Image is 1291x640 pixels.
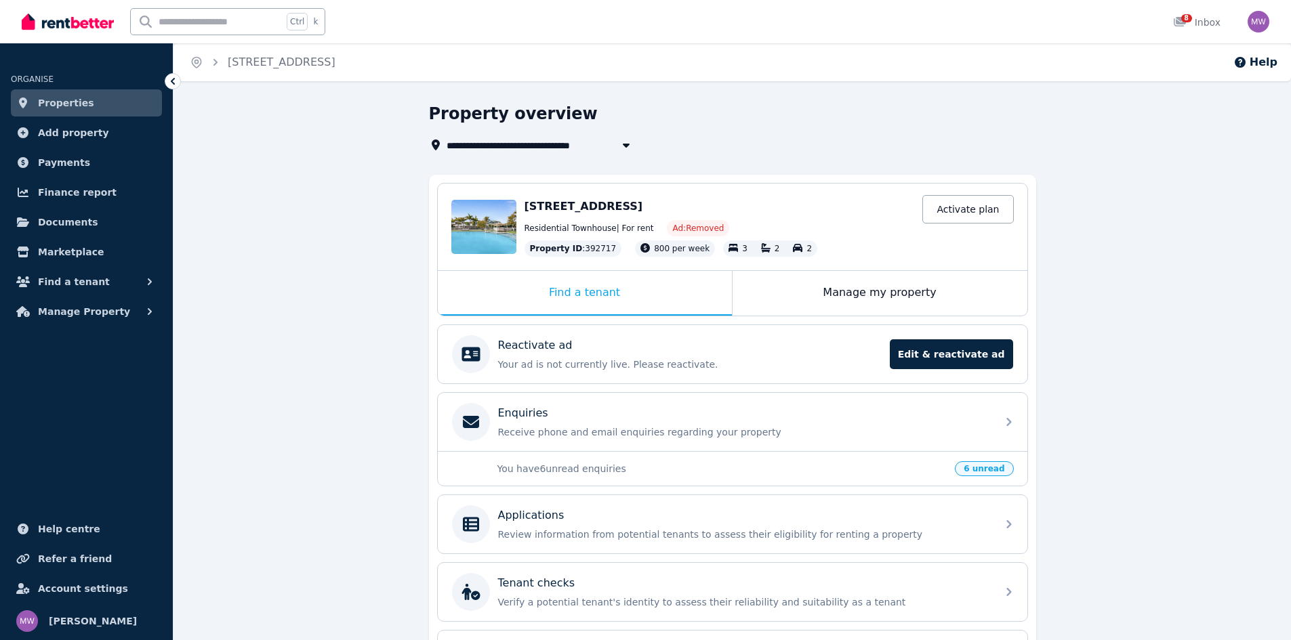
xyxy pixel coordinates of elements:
[955,461,1013,476] span: 6 unread
[498,358,882,371] p: Your ad is not currently live. Please reactivate.
[806,244,812,253] span: 2
[38,154,90,171] span: Payments
[11,179,162,206] a: Finance report
[922,195,1013,223] a: Activate plan
[22,12,114,32] img: RentBetter
[429,103,598,125] h1: Property overview
[497,462,947,475] p: You have 6 unread enquiries
[654,244,710,253] span: 800 per week
[438,393,1027,451] a: EnquiriesReceive phone and email enquiries regarding your property
[1233,54,1277,70] button: Help
[11,119,162,146] a: Add property
[525,240,622,257] div: : 392717
[742,244,747,253] span: 3
[38,274,110,290] span: Find a tenant
[733,271,1027,316] div: Manage my property
[672,223,724,234] span: Ad: Removed
[11,209,162,236] a: Documents
[438,271,732,316] div: Find a tenant
[498,575,575,591] p: Tenant checks
[38,244,104,260] span: Marketplace
[38,303,130,320] span: Manage Property
[525,200,643,213] span: [STREET_ADDRESS]
[438,495,1027,553] a: ApplicationsReview information from potential tenants to assess their eligibility for renting a p...
[890,339,1013,369] span: Edit & reactivate ad
[11,575,162,602] a: Account settings
[11,515,162,542] a: Help centre
[438,325,1027,383] a: Reactivate adYour ad is not currently live. Please reactivate.Edit & reactivate ad
[1181,14,1192,22] span: 8
[38,184,117,200] span: Finance report
[498,507,565,524] p: Applications
[11,298,162,325] button: Manage Property
[530,243,583,254] span: Property ID
[38,125,109,141] span: Add property
[38,551,112,567] span: Refer a friend
[38,521,100,537] span: Help centre
[438,563,1027,621] a: Tenant checksVerify a potential tenant's identity to assess their reliability and suitability as ...
[498,425,989,439] p: Receive phone and email enquiries regarding your property
[525,223,654,234] span: Residential Townhouse | For rent
[11,74,54,84] span: ORGANISE
[16,610,38,632] img: Monique Wallace
[498,595,989,609] p: Verify a potential tenant's identity to assess their reliability and suitability as a tenant
[38,580,128,597] span: Account settings
[498,337,573,354] p: Reactivate ad
[11,238,162,265] a: Marketplace
[775,244,780,253] span: 2
[49,613,137,629] span: [PERSON_NAME]
[498,405,548,421] p: Enquiries
[38,214,98,230] span: Documents
[173,43,352,81] nav: Breadcrumb
[287,13,308,30] span: Ctrl
[11,149,162,176] a: Payments
[313,16,318,27] span: k
[11,89,162,116] a: Properties
[1173,16,1221,29] div: Inbox
[11,545,162,572] a: Refer a friend
[38,95,94,111] span: Properties
[498,528,989,541] p: Review information from potential tenants to assess their eligibility for renting a property
[1248,11,1269,33] img: Monique Wallace
[11,268,162,295] button: Find a tenant
[228,56,335,68] a: [STREET_ADDRESS]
